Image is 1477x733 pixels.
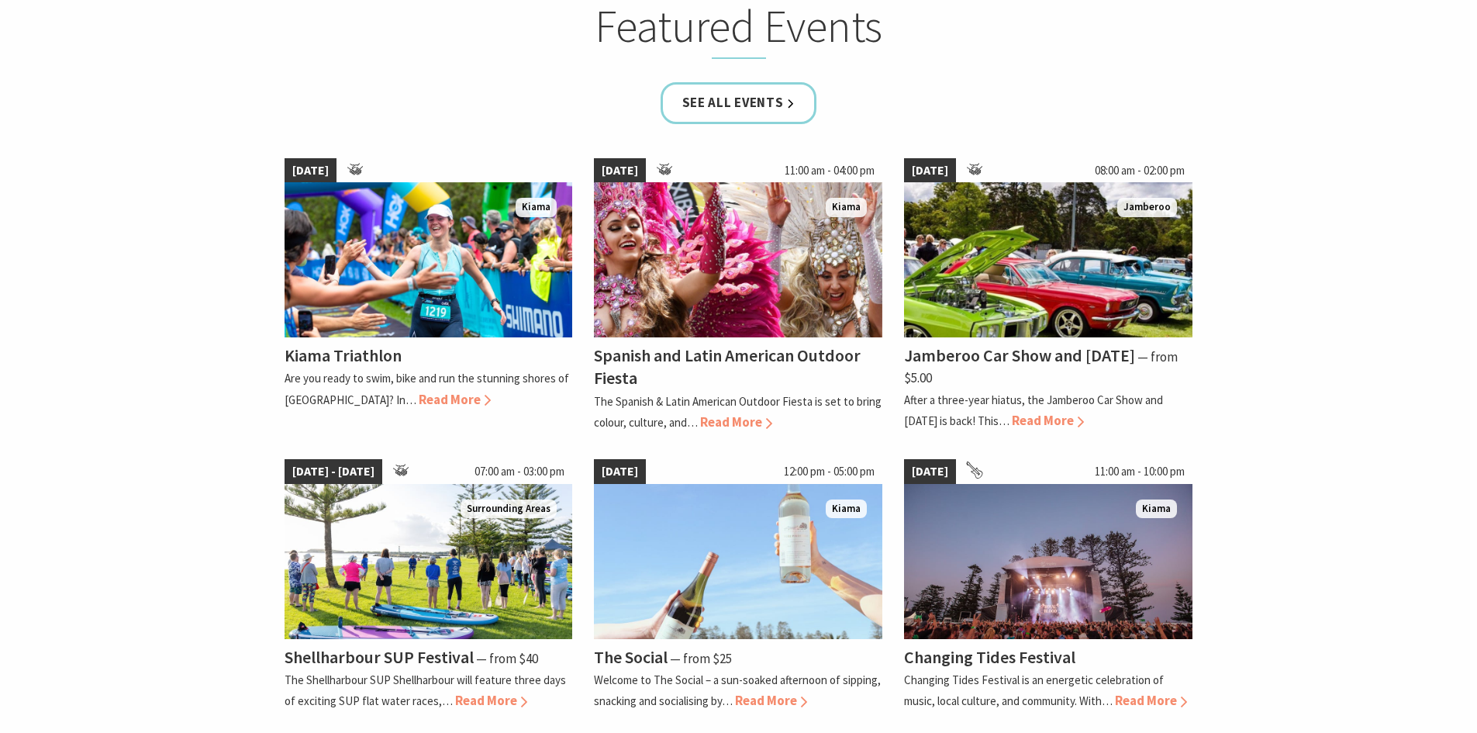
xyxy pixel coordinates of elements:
[904,672,1164,708] p: Changing Tides Festival is an energetic celebration of music, local culture, and community. With…
[594,646,668,668] h4: The Social
[661,82,817,123] a: See all Events
[285,459,573,711] a: [DATE] - [DATE] 07:00 am - 03:00 pm Jodie Edwards Welcome to Country Surrounding Areas Shellharbo...
[516,198,557,217] span: Kiama
[1136,500,1177,519] span: Kiama
[419,391,491,408] span: Read More
[285,646,474,668] h4: Shellharbour SUP Festival
[285,484,573,639] img: Jodie Edwards Welcome to Country
[594,394,882,430] p: The Spanish & Latin American Outdoor Fiesta is set to bring colour, culture, and…
[594,158,646,183] span: [DATE]
[461,500,557,519] span: Surrounding Areas
[904,484,1192,639] img: Changing Tides Main Stage
[670,650,732,667] span: ⁠— from $25
[594,344,861,389] h4: Spanish and Latin American Outdoor Fiesta
[904,158,1192,433] a: [DATE] 08:00 am - 02:00 pm Jamberoo Car Show Jamberoo Jamberoo Car Show and [DATE] ⁠— from $5.00 ...
[904,646,1075,668] h4: Changing Tides Festival
[776,459,882,484] span: 12:00 pm - 05:00 pm
[594,158,882,433] a: [DATE] 11:00 am - 04:00 pm Dancers in jewelled pink and silver costumes with feathers, holding th...
[285,459,382,484] span: [DATE] - [DATE]
[904,182,1192,337] img: Jamberoo Car Show
[285,158,573,433] a: [DATE] kiamatriathlon Kiama Kiama Triathlon Are you ready to swim, bike and run the stunning shor...
[904,344,1135,366] h4: Jamberoo Car Show and [DATE]
[904,459,956,484] span: [DATE]
[594,672,881,708] p: Welcome to The Social – a sun-soaked afternoon of sipping, snacking and socialising by…
[476,650,538,667] span: ⁠— from $40
[904,392,1163,428] p: After a three-year hiatus, the Jamberoo Car Show and [DATE] is back! This…
[285,182,573,337] img: kiamatriathlon
[904,459,1192,711] a: [DATE] 11:00 am - 10:00 pm Changing Tides Main Stage Kiama Changing Tides Festival Changing Tides...
[777,158,882,183] span: 11:00 am - 04:00 pm
[594,459,646,484] span: [DATE]
[826,198,867,217] span: Kiama
[594,484,882,639] img: The Social
[285,672,566,708] p: The Shellharbour SUP Shellharbour will feature three days of exciting SUP flat water races,…
[735,692,807,709] span: Read More
[1012,412,1084,429] span: Read More
[285,371,569,406] p: Are you ready to swim, bike and run the stunning shores of [GEOGRAPHIC_DATA]? In…
[594,182,882,337] img: Dancers in jewelled pink and silver costumes with feathers, holding their hands up while smiling
[285,344,402,366] h4: Kiama Triathlon
[467,459,572,484] span: 07:00 am - 03:00 pm
[1087,459,1192,484] span: 11:00 am - 10:00 pm
[1117,198,1177,217] span: Jamberoo
[826,500,867,519] span: Kiama
[594,459,882,711] a: [DATE] 12:00 pm - 05:00 pm The Social Kiama The Social ⁠— from $25 Welcome to The Social – a sun-...
[455,692,527,709] span: Read More
[1087,158,1192,183] span: 08:00 am - 02:00 pm
[1115,692,1187,709] span: Read More
[700,413,772,430] span: Read More
[285,158,336,183] span: [DATE]
[904,158,956,183] span: [DATE]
